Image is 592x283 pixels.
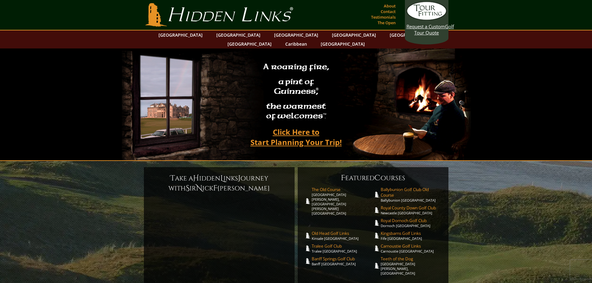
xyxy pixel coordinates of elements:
[312,256,373,266] a: Banff Springs Golf ClubBanff [GEOGRAPHIC_DATA]
[193,173,199,183] span: H
[381,187,442,198] span: Ballybunion Golf Club Old Course
[381,218,442,223] span: Royal Dornoch Golf Club
[381,243,442,253] a: Carnoustie Golf LinksCarnoustie [GEOGRAPHIC_DATA]
[381,187,442,203] a: Ballybunion Golf Club Old CourseBallybunion [GEOGRAPHIC_DATA]
[259,59,333,125] h2: A roaring fire, a pint of Guinness , the warmest of welcomes™.
[238,173,241,183] span: J
[381,243,442,249] span: Carnoustie Golf Links
[406,23,445,30] span: Request a Custom
[387,30,437,39] a: [GEOGRAPHIC_DATA]
[381,218,442,228] a: Royal Dornoch Golf ClubDornoch [GEOGRAPHIC_DATA]
[312,187,373,192] span: The Old Course
[312,256,373,262] span: Banff Springs Golf Club
[196,183,202,193] span: N
[244,125,348,149] a: Click Here toStart Planning Your Trip!
[382,2,397,10] a: About
[381,256,442,262] span: Teeth of the Dog
[381,205,442,211] span: Royal County Down Golf Club
[312,231,373,236] span: Old Head Golf Links
[271,30,321,39] a: [GEOGRAPHIC_DATA]
[376,18,397,27] a: The Open
[312,243,373,253] a: Tralee Golf ClubTralee [GEOGRAPHIC_DATA]
[312,243,373,249] span: Tralee Golf Club
[213,183,218,193] span: F
[186,183,190,193] span: S
[220,173,223,183] span: L
[213,30,264,39] a: [GEOGRAPHIC_DATA]
[381,256,442,276] a: Teeth of the Dog[GEOGRAPHIC_DATA][PERSON_NAME], [GEOGRAPHIC_DATA]
[282,39,310,48] a: Caribbean
[341,173,345,183] span: F
[379,7,397,16] a: Contact
[318,39,368,48] a: [GEOGRAPHIC_DATA]
[224,39,275,48] a: [GEOGRAPHIC_DATA]
[150,173,288,193] h6: ake a idden inks ourney with ir ick [PERSON_NAME]
[374,173,381,183] span: C
[304,173,442,183] h6: eatured ourses
[312,187,373,216] a: The Old Course[GEOGRAPHIC_DATA][PERSON_NAME], [GEOGRAPHIC_DATA][PERSON_NAME] [GEOGRAPHIC_DATA]
[381,231,442,241] a: Kingsbarns Golf LinksFife [GEOGRAPHIC_DATA]
[369,13,397,21] a: Testimonials
[155,30,206,39] a: [GEOGRAPHIC_DATA]
[329,30,379,39] a: [GEOGRAPHIC_DATA]
[312,231,373,241] a: Old Head Golf LinksKinsale [GEOGRAPHIC_DATA]
[406,2,447,36] a: Request a CustomGolf Tour Quote
[170,173,175,183] span: T
[381,205,442,215] a: Royal County Down Golf ClubNewcastle [GEOGRAPHIC_DATA]
[381,231,442,236] span: Kingsbarns Golf Links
